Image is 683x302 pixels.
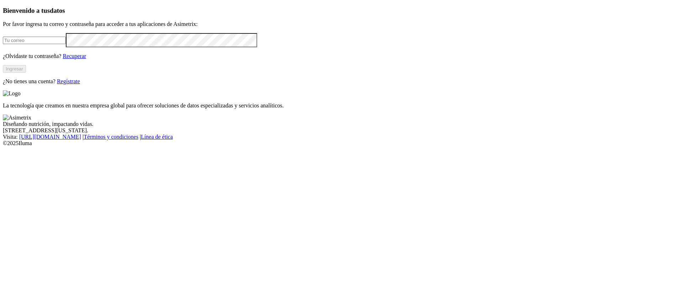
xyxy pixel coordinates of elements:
[50,7,65,14] span: datos
[3,78,680,85] p: ¿No tienes una cuenta?
[3,7,680,15] h3: Bienvenido a tus
[3,65,26,73] button: Ingresar
[3,37,66,44] input: Tu correo
[57,78,80,84] a: Regístrate
[3,127,680,134] div: [STREET_ADDRESS][US_STATE].
[3,140,680,147] div: © 2025 Iluma
[63,53,86,59] a: Recuperar
[84,134,138,140] a: Términos y condiciones
[3,121,680,127] div: Diseñando nutrición, impactando vidas.
[3,115,31,121] img: Asimetrix
[3,21,680,27] p: Por favor ingresa tu correo y contraseña para acceder a tus aplicaciones de Asimetrix:
[141,134,173,140] a: Línea de ética
[3,134,680,140] div: Visita : | |
[19,134,81,140] a: [URL][DOMAIN_NAME]
[3,90,21,97] img: Logo
[3,53,680,59] p: ¿Olvidaste tu contraseña?
[3,102,680,109] p: La tecnología que creamos en nuestra empresa global para ofrecer soluciones de datos especializad...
